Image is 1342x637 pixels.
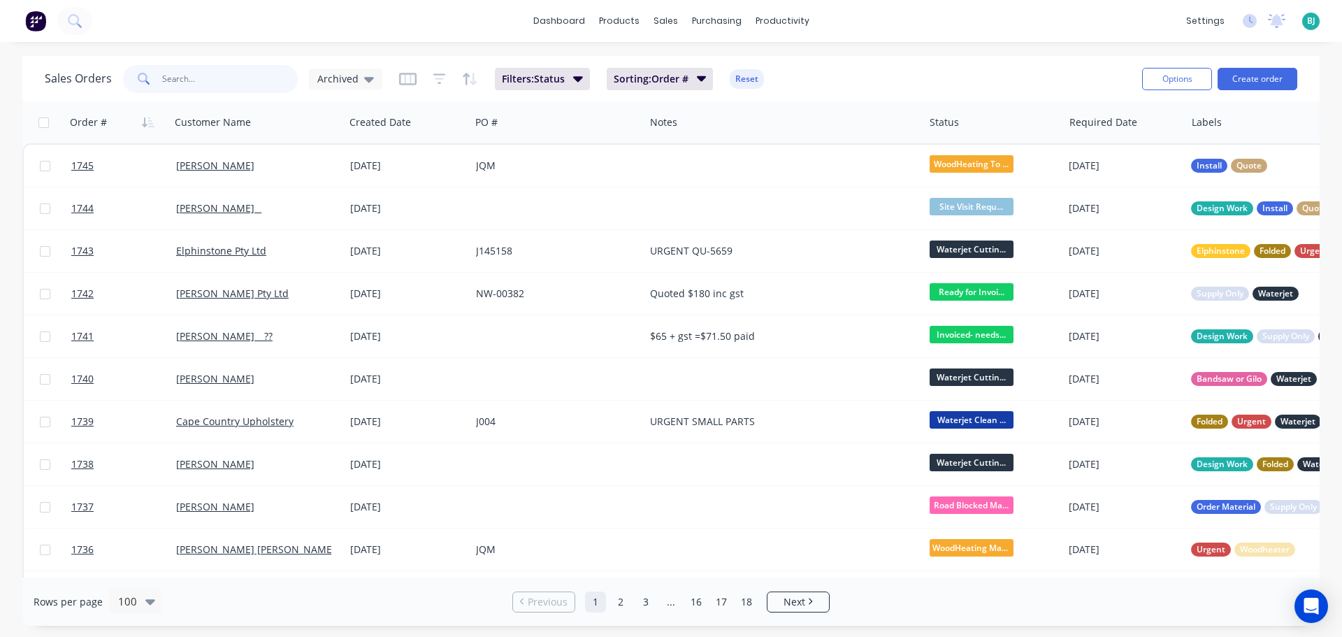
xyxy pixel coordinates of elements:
[350,457,465,471] div: [DATE]
[476,159,631,173] div: JQM
[475,115,498,129] div: PO #
[1179,10,1232,31] div: settings
[1197,244,1245,258] span: Elphinstone
[1069,287,1180,301] div: [DATE]
[176,159,254,172] a: [PERSON_NAME]
[736,592,757,613] a: Page 18
[1069,415,1180,429] div: [DATE]
[930,115,959,129] div: Status
[175,115,251,129] div: Customer Name
[1191,287,1299,301] button: Supply OnlyWaterjet
[1280,415,1315,429] span: Waterjet
[71,244,94,258] span: 1743
[930,198,1013,215] span: Site Visit Requ...
[176,329,273,343] a: [PERSON_NAME] _ ??
[476,415,631,429] div: J004
[1191,159,1267,173] button: InstallQuote
[650,287,904,301] div: Quoted $180 inc gst
[1218,68,1297,90] button: Create order
[1300,244,1329,258] span: Urgent
[1303,457,1338,471] span: Waterjet
[502,72,565,86] span: Filters: Status
[1260,244,1285,258] span: Folded
[1197,457,1248,471] span: Design Work
[1236,159,1262,173] span: Quote
[1069,372,1180,386] div: [DATE]
[1069,201,1180,215] div: [DATE]
[71,230,176,272] a: 1743
[71,187,176,229] a: 1744
[350,244,465,258] div: [DATE]
[930,454,1013,471] span: Waterjet Cuttin...
[647,10,685,31] div: sales
[614,72,688,86] span: Sorting: Order #
[1197,500,1255,514] span: Order Material
[507,592,835,613] ul: Pagination
[930,496,1013,514] span: Road Blocked Ma...
[650,329,904,343] div: $65 + gst =$71.50 paid
[930,241,1013,258] span: Waterjet Cuttin...
[176,201,261,215] a: [PERSON_NAME] _
[1302,201,1327,215] span: Quote
[476,244,631,258] div: J145158
[528,595,568,609] span: Previous
[350,415,465,429] div: [DATE]
[71,457,94,471] span: 1738
[650,415,904,429] div: URGENT SMALL PARTS
[1276,372,1311,386] span: Waterjet
[71,486,176,528] a: 1737
[176,457,254,471] a: [PERSON_NAME]
[71,372,94,386] span: 1740
[71,329,94,343] span: 1741
[1270,500,1317,514] span: Supply Only
[1192,115,1222,129] div: Labels
[930,539,1013,557] span: WoodHeating Mar...
[610,592,631,613] a: Page 2
[1262,329,1309,343] span: Supply Only
[661,592,681,613] a: Jump forward
[1197,287,1243,301] span: Supply Only
[635,592,656,613] a: Page 3
[1262,457,1288,471] span: Folded
[350,543,465,557] div: [DATE]
[685,10,749,31] div: purchasing
[350,500,465,514] div: [DATE]
[71,529,176,571] a: 1736
[71,315,176,357] a: 1741
[930,283,1013,301] span: Ready for Invoi...
[176,543,335,556] a: [PERSON_NAME] [PERSON_NAME]
[350,329,465,343] div: [DATE]
[1069,457,1180,471] div: [DATE]
[1197,201,1248,215] span: Design Work
[45,72,112,85] h1: Sales Orders
[70,115,107,129] div: Order #
[71,401,176,443] a: 1739
[711,592,732,613] a: Page 17
[585,592,606,613] a: Page 1 is your current page
[71,358,176,400] a: 1740
[930,326,1013,343] span: Invoiced- needs...
[1191,543,1295,557] button: UrgentWoodheater
[476,543,631,557] div: JQM
[1191,415,1321,429] button: FoldedUrgentWaterjet
[176,500,254,513] a: [PERSON_NAME]
[930,368,1013,386] span: Waterjet Cuttin...
[176,415,294,428] a: Cape Country Upholstery
[784,595,805,609] span: Next
[730,69,764,89] button: Reset
[476,287,631,301] div: NW-00382
[71,273,176,315] a: 1742
[349,115,411,129] div: Created Date
[350,372,465,386] div: [DATE]
[1240,543,1290,557] span: Woodheater
[176,244,266,257] a: Elphinstone Pty Ltd
[1262,201,1287,215] span: Install
[1069,329,1180,343] div: [DATE]
[650,115,677,129] div: Notes
[495,68,590,90] button: Filters:Status
[1142,68,1212,90] button: Options
[1197,543,1225,557] span: Urgent
[1294,589,1328,623] div: Open Intercom Messenger
[34,595,103,609] span: Rows per page
[162,65,298,93] input: Search...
